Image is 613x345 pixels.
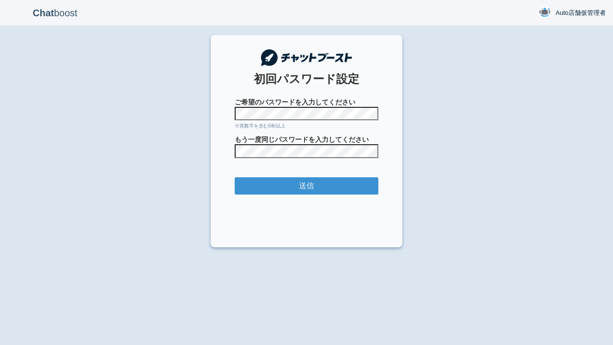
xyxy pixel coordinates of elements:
[556,8,606,18] span: Auto店舗仮管理者
[235,97,378,107] span: ご希望のパスワードを入力してください
[7,1,103,25] p: boost
[235,135,378,144] span: もう一度同じパスワードを入力してください
[235,123,378,129] div: ※英数字を含む6桁以上
[235,177,378,195] input: 送信
[33,8,54,18] b: Chat
[539,6,551,18] img: User Image
[261,49,352,66] img: チャットブースト
[235,71,378,87] div: 初回パスワード設定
